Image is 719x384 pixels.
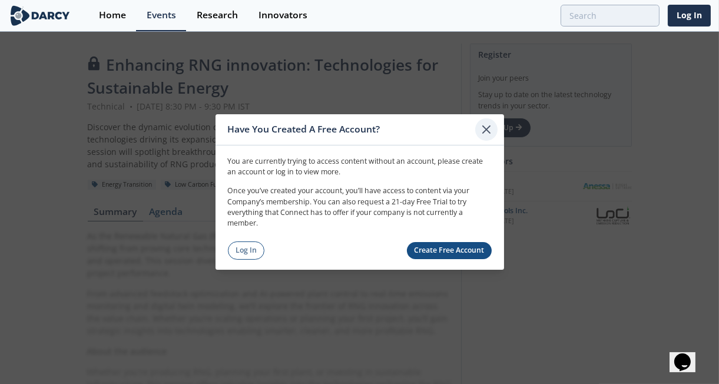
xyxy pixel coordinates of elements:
[259,11,307,20] div: Innovators
[147,11,176,20] div: Events
[99,11,126,20] div: Home
[228,241,265,260] a: Log In
[407,242,492,259] a: Create Free Account
[228,186,492,229] p: Once you’ve created your account, you’ll have access to content via your Company’s membership. Yo...
[668,5,711,27] a: Log In
[8,5,72,26] img: logo-wide.svg
[561,5,660,27] input: Advanced Search
[228,118,476,141] div: Have You Created A Free Account?
[228,155,492,177] p: You are currently trying to access content without an account, please create an account or log in...
[670,337,707,372] iframe: chat widget
[197,11,238,20] div: Research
